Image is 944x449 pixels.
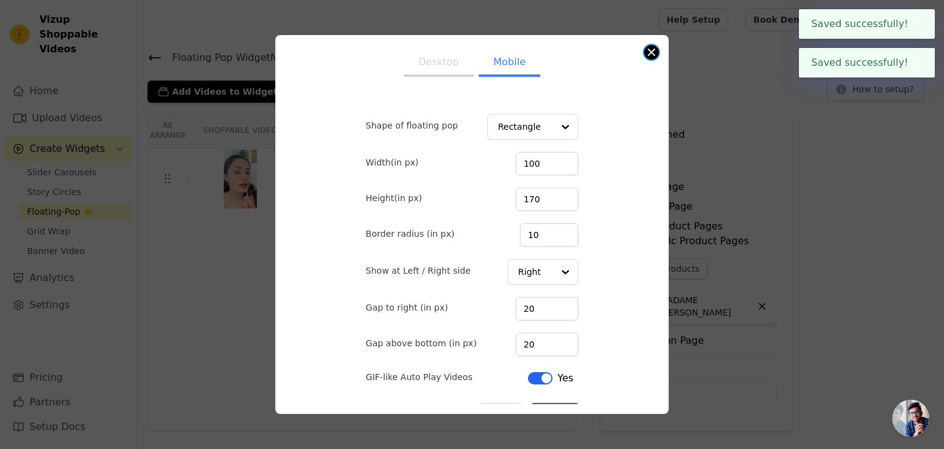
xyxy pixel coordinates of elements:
label: Border radius (in px) [366,228,454,240]
label: Width(in px) [366,156,419,169]
span: Yes [557,371,573,386]
button: Close [908,55,922,70]
label: Height(in px) [366,192,422,204]
label: Show at Left / Right side [366,264,471,277]
button: Save [532,403,578,424]
div: Saved successfully! [799,9,935,39]
div: Saved successfully! [799,48,935,77]
button: Cancel [481,403,522,424]
label: Gap to right (in px) [366,301,448,314]
label: Gap above bottom (in px) [366,337,477,349]
button: Close modal [644,45,659,60]
a: Open chat [892,400,929,437]
button: Close [908,17,922,31]
label: Shape of floating pop [366,119,458,132]
label: GIF-like Auto Play Videos [366,371,473,383]
button: Mobile [479,50,540,77]
button: Desktop [404,50,474,77]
